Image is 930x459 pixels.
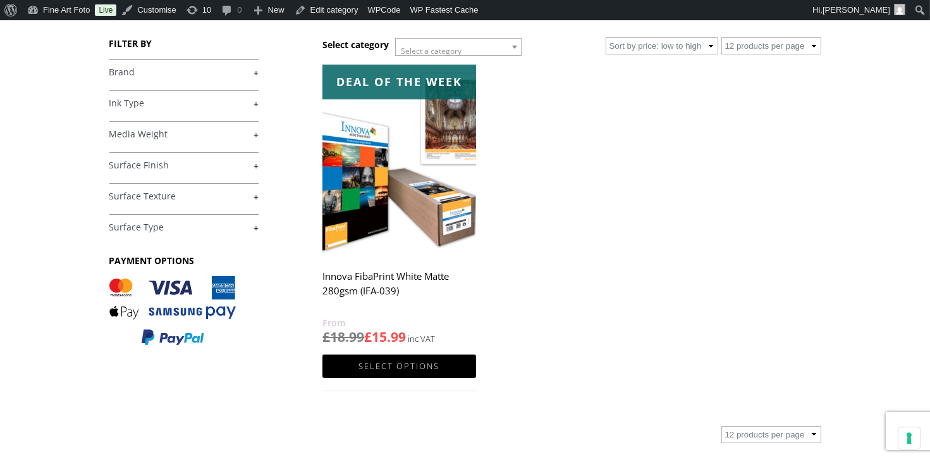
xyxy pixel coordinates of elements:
[606,37,718,54] select: Shop order
[364,328,372,346] span: £
[109,255,259,267] h3: PAYMENT OPTIONS
[823,5,890,15] span: [PERSON_NAME]
[322,265,475,315] h2: Innova FibaPrint White Matte 280gsm (IFA-039)
[322,355,475,378] a: Select options for “Innova FibaPrint White Matte 280gsm (IFA-039)”
[322,328,364,346] bdi: 18.99
[109,59,259,84] h4: Brand
[109,97,259,110] a: +
[109,66,259,79] a: +
[109,129,259,141] a: +
[109,160,259,172] a: +
[322,65,475,256] img: Innova FibaPrint White Matte 280gsm (IFA-039)
[322,39,389,51] h3: Select category
[109,90,259,115] h4: Ink Type
[109,121,259,146] h4: Media Weight
[109,37,259,49] h3: FILTER BY
[109,152,259,177] h4: Surface Finish
[109,222,259,234] a: +
[109,214,259,239] h4: Surface Type
[364,328,406,346] bdi: 15.99
[95,4,116,16] a: Live
[401,46,462,56] span: Select a category
[322,65,475,346] a: Deal of the week Innova FibaPrint White Matte 280gsm (IFA-039) £18.99£15.99
[898,427,920,449] button: Your consent preferences for tracking technologies
[109,276,236,346] img: PAYMENT OPTIONS
[322,65,475,99] div: Deal of the week
[322,328,330,346] span: £
[109,191,259,203] a: +
[109,183,259,208] h4: Surface Texture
